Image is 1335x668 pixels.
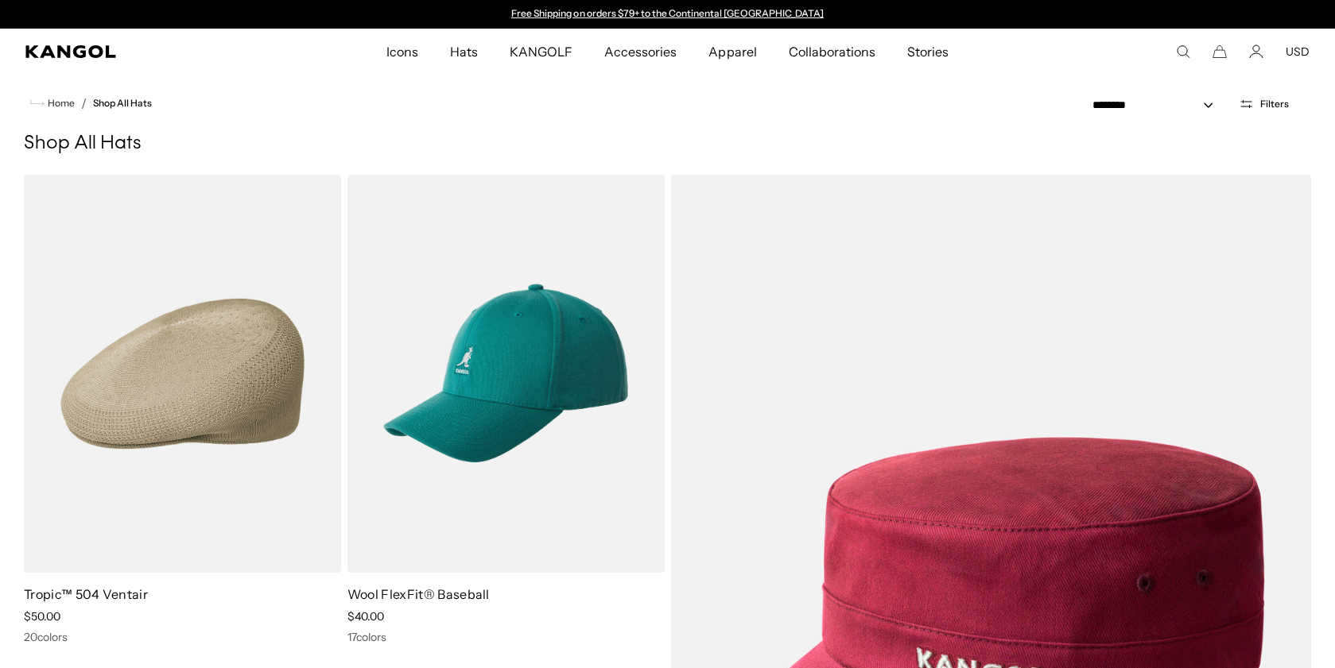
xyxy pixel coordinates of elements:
[1286,44,1310,59] button: USD
[1213,44,1227,59] button: Cart
[504,8,832,21] div: Announcement
[693,29,772,75] a: Apparel
[604,29,677,75] span: Accessories
[371,29,434,75] a: Icons
[347,586,490,602] a: Wool FlexFit® Baseball
[494,29,588,75] a: KANGOLF
[347,609,384,624] span: $40.00
[24,132,1311,156] h1: Shop All Hats
[1249,44,1263,59] a: Account
[588,29,693,75] a: Accessories
[24,609,60,624] span: $50.00
[1086,97,1229,114] select: Sort by: Featured
[75,94,87,113] li: /
[789,29,875,75] span: Collaborations
[907,29,949,75] span: Stories
[93,98,152,109] a: Shop All Hats
[347,630,665,644] div: 17 colors
[347,175,665,573] img: Wool FlexFit® Baseball
[24,586,148,602] a: Tropic™ 504 Ventair
[1229,97,1298,111] button: Open filters
[504,8,832,21] slideshow-component: Announcement bar
[891,29,964,75] a: Stories
[24,630,341,644] div: 20 colors
[24,175,341,573] img: Tropic™ 504 Ventair
[511,7,824,19] a: Free Shipping on orders $79+ to the Continental [GEOGRAPHIC_DATA]
[434,29,494,75] a: Hats
[30,96,75,110] a: Home
[25,45,255,58] a: Kangol
[773,29,891,75] a: Collaborations
[1260,98,1289,110] span: Filters
[510,29,572,75] span: KANGOLF
[1176,44,1190,59] summary: Search here
[708,29,756,75] span: Apparel
[504,8,832,21] div: 1 of 2
[386,29,418,75] span: Icons
[450,29,478,75] span: Hats
[45,98,75,109] span: Home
